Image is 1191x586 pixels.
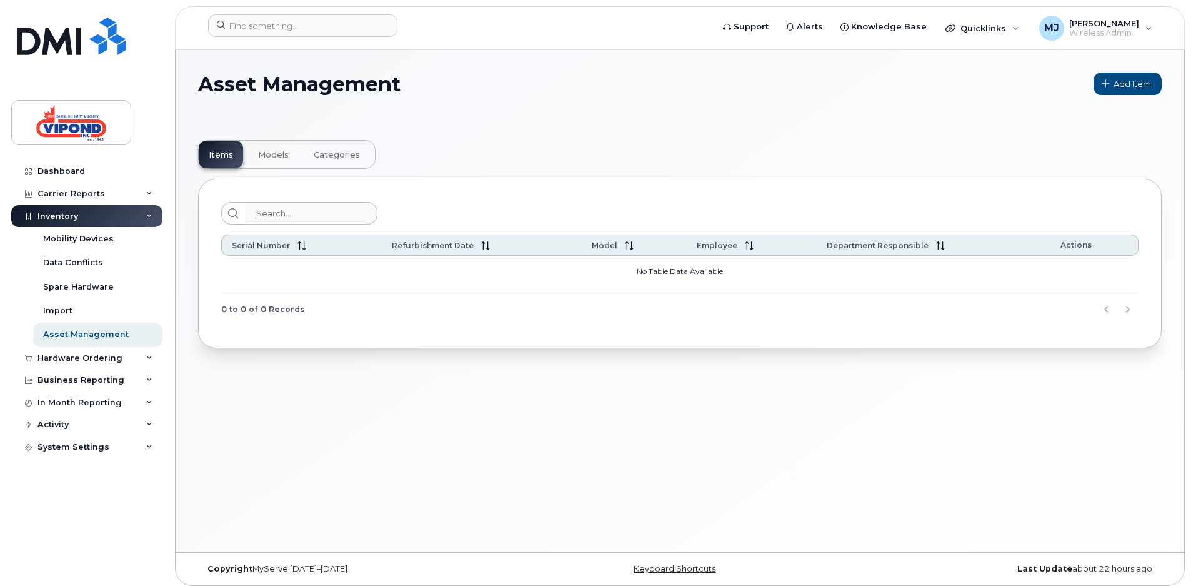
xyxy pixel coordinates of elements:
span: Employee [697,241,737,250]
div: MyServe [DATE]–[DATE] [198,564,519,574]
span: Add Item [1114,78,1151,90]
span: Models [258,150,289,160]
td: No Table Data Available [221,256,1139,293]
span: Actions [1060,240,1092,250]
input: Search... [245,202,377,225]
strong: Last Update [1017,564,1072,573]
div: about 22 hours ago [840,564,1162,574]
span: Refurbishment Date [392,241,474,250]
span: Serial Number [232,241,290,250]
a: Keyboard Shortcuts [634,564,715,573]
strong: Copyright [207,564,252,573]
span: Categories [314,150,360,160]
span: Department Responsible [827,241,929,250]
a: Add Item [1094,73,1162,95]
span: Asset Management [198,73,401,95]
span: Model [592,241,617,250]
span: 0 to 0 of 0 Records [221,300,305,319]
